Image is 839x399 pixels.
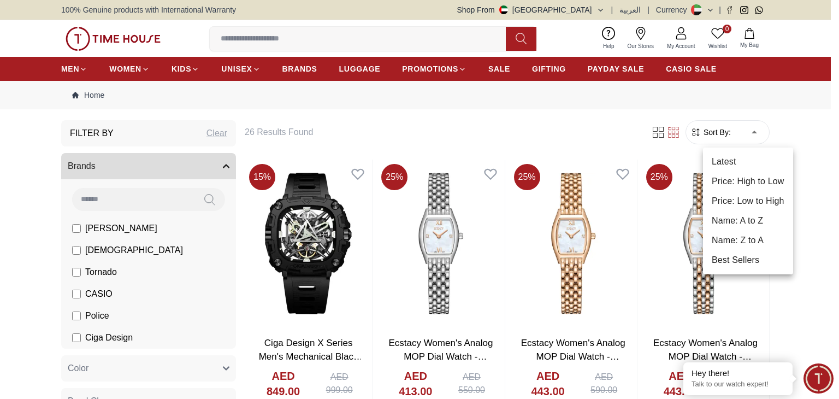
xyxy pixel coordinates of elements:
li: Price: High to Low [703,172,793,191]
div: Hey there! [692,368,784,379]
li: Name: Z to A [703,231,793,250]
p: Talk to our watch expert! [692,380,784,389]
li: Name: A to Z [703,211,793,231]
li: Price: Low to High [703,191,793,211]
li: Best Sellers [703,250,793,270]
li: Latest [703,152,793,172]
div: Chat Widget [803,363,834,394]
